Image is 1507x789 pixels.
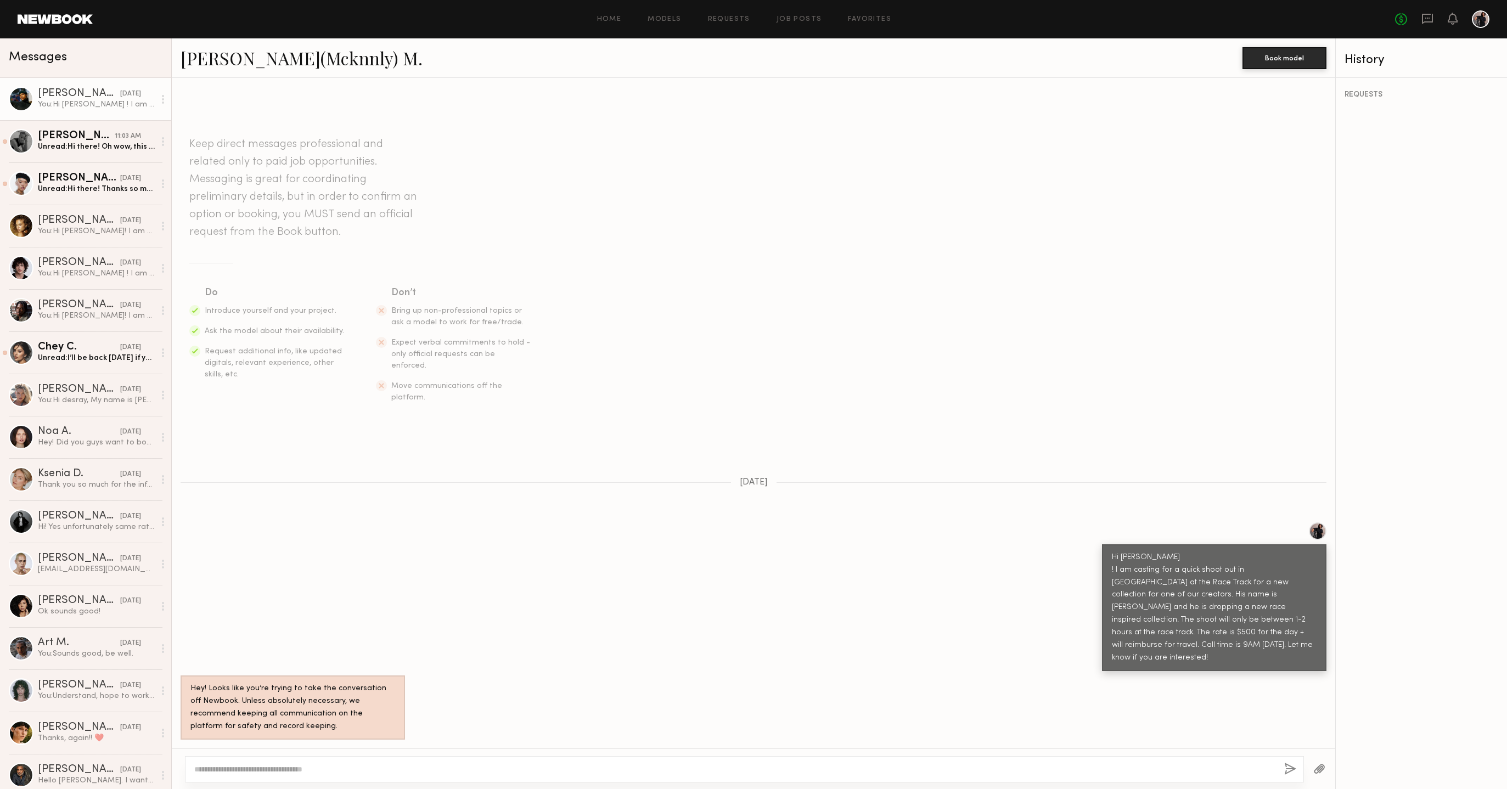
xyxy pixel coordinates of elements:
[205,328,344,335] span: Ask the model about their availability.
[120,258,141,268] div: [DATE]
[38,606,155,617] div: Ok sounds good!
[38,300,120,311] div: [PERSON_NAME]
[38,226,155,236] div: You: Hi [PERSON_NAME]! I am casting for a quick shoot out in [GEOGRAPHIC_DATA] at the Race Track ...
[120,89,141,99] div: [DATE]
[189,136,420,241] header: Keep direct messages professional and related only to paid job opportunities. Messaging is great ...
[38,173,120,184] div: [PERSON_NAME]
[648,16,681,23] a: Models
[38,649,155,659] div: You: Sounds good, be well.
[38,184,155,194] div: Unread: Hi there! Thanks so much for reaching out! I would love to do this but I don’t have a car...
[38,131,115,142] div: [PERSON_NAME]
[205,285,345,301] div: Do
[1112,551,1317,665] div: Hi [PERSON_NAME] ! I am casting for a quick shoot out in [GEOGRAPHIC_DATA] at the Race Track for ...
[120,216,141,226] div: [DATE]
[38,88,120,99] div: [PERSON_NAME](Mcknnly) M.
[38,480,155,490] div: Thank you so much for the info. I’ll be happy to be a part of this photoshoot. I can do $200 per ...
[120,469,141,480] div: [DATE]
[1242,47,1326,69] button: Book model
[181,46,423,70] a: [PERSON_NAME](Mcknnly) M.
[391,382,502,401] span: Move communications off the platform.
[120,765,141,775] div: [DATE]
[120,173,141,184] div: [DATE]
[597,16,622,23] a: Home
[38,691,155,701] div: You: Understand, hope to work together in the future when the job has a bigger budget.
[120,680,141,691] div: [DATE]
[120,638,141,649] div: [DATE]
[190,683,395,733] div: Hey! Looks like you’re trying to take the conversation off Newbook. Unless absolutely necessary, ...
[38,511,120,522] div: [PERSON_NAME]
[777,16,822,23] a: Job Posts
[120,300,141,311] div: [DATE]
[38,437,155,448] div: Hey! Did you guys want to book a shoot for this week?
[120,723,141,733] div: [DATE]
[38,142,155,152] div: Unread: Hi there! Oh wow, this sounds like a fun project - Thank you for your interest! Unfortuna...
[708,16,750,23] a: Requests
[120,554,141,564] div: [DATE]
[391,307,524,326] span: Bring up non-professional topics or ask a model to work for free/trade.
[38,215,120,226] div: [PERSON_NAME]
[9,51,67,64] span: Messages
[120,385,141,395] div: [DATE]
[38,775,155,786] div: Hello [PERSON_NAME]. I wanted to know if I was booked and confirmed for this project.
[38,311,155,321] div: You: Hi [PERSON_NAME]! I am casting for a quick shoot out in [GEOGRAPHIC_DATA] at the Race Track ...
[848,16,891,23] a: Favorites
[38,353,155,363] div: Unread: I’ll be back [DATE] if you’re still interested in working together :)
[38,638,120,649] div: Art M.
[38,553,120,564] div: [PERSON_NAME]
[120,427,141,437] div: [DATE]
[38,522,155,532] div: Hi! Yes unfortunately same rate, as my half day is $750. Sorry about that hope it’s a great shoot...
[120,596,141,606] div: [DATE]
[120,342,141,353] div: [DATE]
[115,131,141,142] div: 11:03 AM
[38,257,120,268] div: [PERSON_NAME]
[38,595,120,606] div: [PERSON_NAME]
[38,426,120,437] div: Noa A.
[1242,53,1326,62] a: Book model
[1345,91,1498,99] div: REQUESTS
[1345,54,1498,66] div: History
[205,307,336,314] span: Introduce yourself and your project.
[38,469,120,480] div: Ksenia D.
[38,680,120,691] div: [PERSON_NAME]
[391,285,532,301] div: Don’t
[38,384,120,395] div: [PERSON_NAME]
[38,764,120,775] div: [PERSON_NAME]
[391,339,530,369] span: Expect verbal commitments to hold - only official requests can be enforced.
[38,722,120,733] div: [PERSON_NAME]
[38,733,155,743] div: Thanks, again!! ❤️
[38,395,155,405] div: You: Hi desray, My name is [PERSON_NAME] from [PERSON_NAME] Clothing please let me know if you ar...
[38,564,155,574] div: [EMAIL_ADDRESS][DOMAIN_NAME]
[205,348,342,378] span: Request additional info, like updated digitals, relevant experience, other skills, etc.
[740,478,768,487] span: [DATE]
[120,511,141,522] div: [DATE]
[38,268,155,279] div: You: Hi [PERSON_NAME] ! I am casting for a quick shoot out in [GEOGRAPHIC_DATA] at the Race Track...
[38,99,155,110] div: You: Hi [PERSON_NAME] ! I am casting for a quick shoot out in [GEOGRAPHIC_DATA] at the Race Track...
[38,342,120,353] div: Chey C.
